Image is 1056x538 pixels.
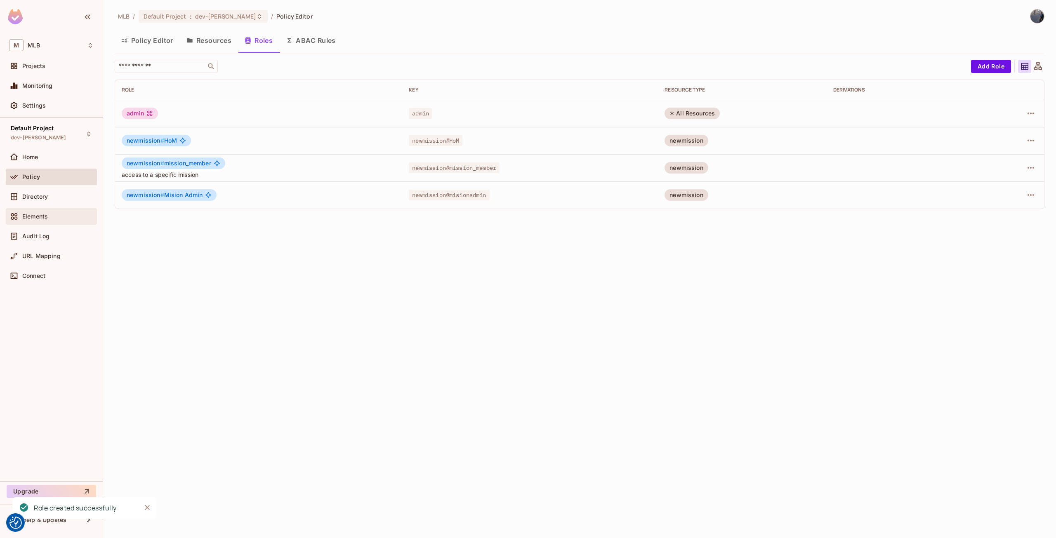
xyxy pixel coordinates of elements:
button: Resources [180,30,238,51]
img: Revisit consent button [9,517,22,529]
li: / [133,12,135,20]
span: newmission [127,191,164,198]
span: Policy Editor [276,12,313,20]
span: Home [22,154,38,160]
button: Upgrade [7,485,96,498]
span: Default Project [11,125,54,132]
div: RESOURCE TYPE [665,87,820,93]
span: dev-[PERSON_NAME] [195,12,256,20]
span: mission_member [127,160,211,167]
span: # [160,160,164,167]
span: Settings [22,102,46,109]
span: URL Mapping [22,253,61,259]
span: newmission [127,160,164,167]
span: HoM [127,137,177,144]
button: Add Role [971,60,1011,73]
span: # [160,137,164,144]
span: Connect [22,273,45,279]
img: SReyMgAAAABJRU5ErkJggg== [8,9,23,24]
span: Mision Admin [127,192,203,198]
div: Key [409,87,651,93]
li: / [271,12,273,20]
span: Audit Log [22,233,49,240]
span: newmission#misionadmin [409,190,489,200]
span: Elements [22,213,48,220]
div: Role [122,87,396,93]
div: newmission [665,162,708,174]
span: the active workspace [118,12,130,20]
button: Consent Preferences [9,517,22,529]
div: Derivations [833,87,972,93]
span: access to a specific mission [122,171,396,179]
span: Default Project [144,12,186,20]
button: Policy Editor [115,30,180,51]
span: Directory [22,193,48,200]
span: newmission#mission_member [409,162,500,173]
span: newmission [127,137,164,144]
span: Workspace: MLB [28,42,40,49]
span: Projects [22,63,45,69]
span: newmission#HoM [409,135,462,146]
div: All Resources [665,108,720,119]
span: dev-[PERSON_NAME] [11,134,66,141]
button: Roles [238,30,279,51]
span: : [189,13,192,20]
div: newmission [665,135,708,146]
div: newmission [665,189,708,201]
button: ABAC Rules [279,30,342,51]
span: Monitoring [22,82,53,89]
span: # [160,191,164,198]
div: admin [122,108,158,119]
div: Role created successfully [34,503,117,513]
span: M [9,39,24,51]
span: Policy [22,174,40,180]
span: admin [409,108,432,119]
img: Savin Cristi [1030,9,1044,23]
button: Close [141,501,153,514]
